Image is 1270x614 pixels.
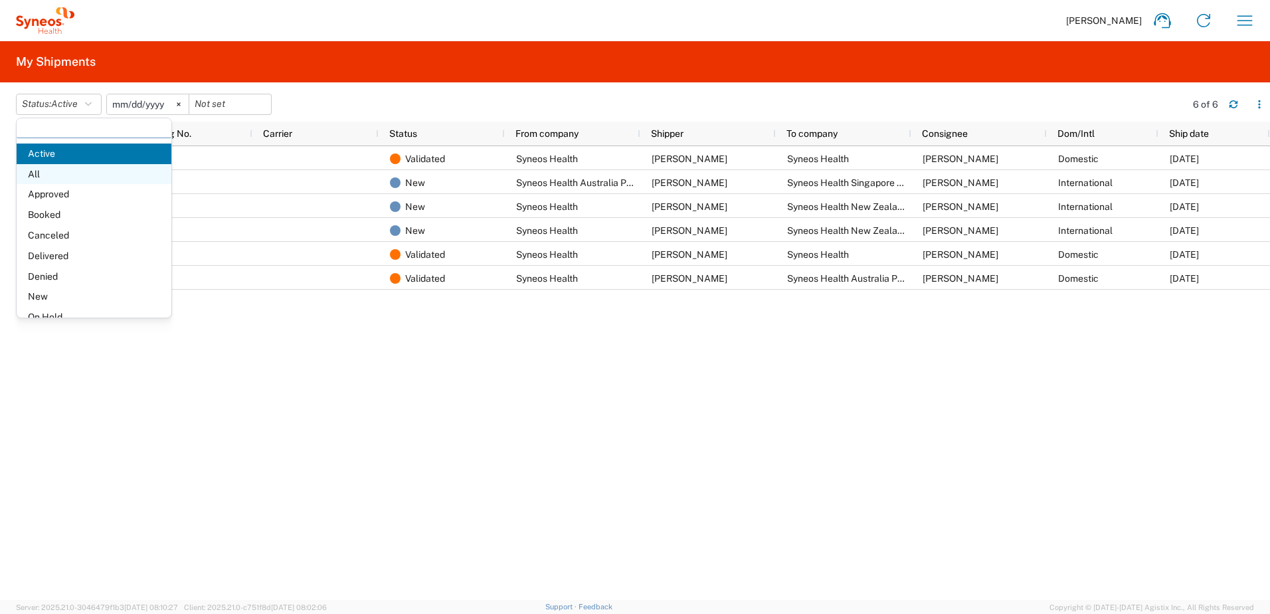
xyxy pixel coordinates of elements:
span: Chiran Rayamajhi [652,201,727,212]
span: New [405,219,425,243]
span: From company [515,128,579,139]
span: To company [786,128,838,139]
span: International [1058,201,1113,212]
span: Syneos Health [516,225,578,236]
span: Syneos Health [516,249,578,260]
span: Client: 2025.21.0-c751f8d [184,603,327,611]
input: Not set [107,94,189,114]
span: 10/03/2025 [1170,177,1199,188]
span: [DATE] 08:02:06 [271,603,327,611]
span: Status [389,128,417,139]
span: On Hold [17,307,171,328]
span: New [405,195,425,219]
span: [DATE] 08:10:27 [124,603,178,611]
span: Syneos Health [787,249,849,260]
div: 6 of 6 [1193,98,1218,110]
span: New [17,286,171,307]
span: Active [17,144,171,164]
span: 08/19/2025 [1170,249,1199,260]
span: Syneos Health [516,201,578,212]
span: Consignee [922,128,968,139]
a: Support [545,603,579,611]
span: Chiran Rayamajhi [652,177,727,188]
button: Status:Active [16,94,102,115]
span: Carrier [263,128,292,139]
span: International [1058,225,1113,236]
span: Syneos Health [787,153,849,164]
span: Validated [405,266,445,290]
span: Syneos Health [516,153,578,164]
span: Ship date [1169,128,1209,139]
span: 09/25/2025 [1170,201,1199,212]
span: Canceled [17,225,171,246]
span: Delivered [17,246,171,266]
span: Dom/Intl [1057,128,1095,139]
span: Booked [17,205,171,225]
span: 09/25/2025 [1170,225,1199,236]
span: Loretta Khalid [652,249,727,260]
span: Chiran Rayamajhi [652,225,727,236]
span: Domestic [1058,249,1099,260]
span: All [17,164,171,185]
span: Syneos Health [516,273,578,284]
span: Syneos Health Singapore Pte Ltd [787,177,927,188]
span: 08/19/2025 [1170,273,1199,284]
span: Arturo Medina [923,177,998,188]
span: Syneos Health Australia Pty Ltd [787,273,921,284]
span: Syneos Health New Zealand Pty Ltd [787,201,939,212]
span: Syneos Health Australia Pty Ltd [516,177,650,188]
span: Approved [17,184,171,205]
span: Chiran Rayamajhi [923,249,998,260]
span: Jacintha Sugnaseelan-Climo [923,225,998,236]
span: 10/16/2025 [1170,153,1199,164]
span: Jacqueline Duxbury [652,273,727,284]
span: Jacintha Sugnaseelan-Climo [923,201,998,212]
span: [PERSON_NAME] [1066,15,1142,27]
span: Validated [405,243,445,266]
input: Not set [189,94,271,114]
a: Feedback [579,603,612,611]
span: Syneos Health New Zealand Pty Ltd [787,225,939,236]
span: Validated [405,147,445,171]
span: International [1058,177,1113,188]
span: Active [51,98,78,109]
h2: My Shipments [16,54,96,70]
span: Domestic [1058,273,1099,284]
span: Server: 2025.21.0-3046479f1b3 [16,603,178,611]
span: Copyright © [DATE]-[DATE] Agistix Inc., All Rights Reserved [1049,601,1254,613]
span: Domestic [1058,153,1099,164]
span: Chiran Rayamajhi [923,273,998,284]
span: Margaret Stevens [652,153,727,164]
span: New [405,171,425,195]
span: Chiran Rayamajhi [923,153,998,164]
span: Shipper [651,128,683,139]
span: Denied [17,266,171,287]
